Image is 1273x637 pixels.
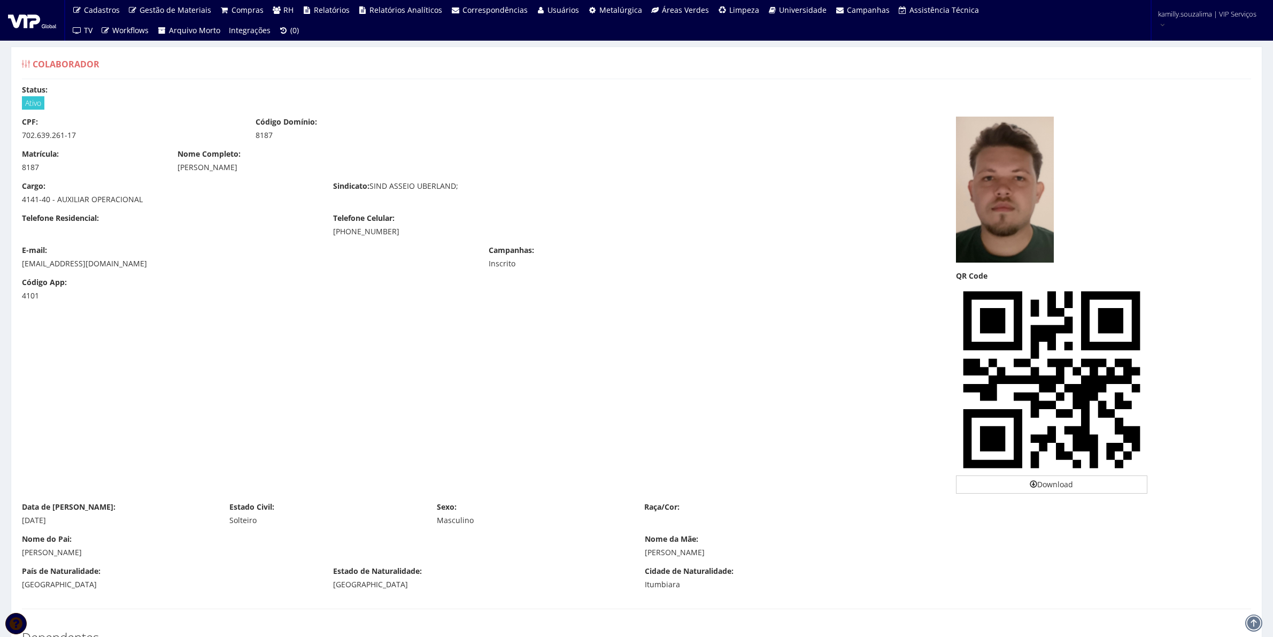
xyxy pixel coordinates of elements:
[22,290,161,301] div: 4101
[169,25,220,35] span: Arquivo Morto
[290,25,299,35] span: (0)
[229,25,271,35] span: Integrações
[33,58,99,70] span: Colaborador
[956,271,987,281] label: QR Code
[847,5,890,15] span: Campanhas
[22,194,317,205] div: 4141-40 - AUXILIAR OPERACIONAL
[489,258,706,269] div: Inscrito
[22,149,59,159] label: Matrícula:
[956,284,1147,475] img: 83gkNXY4AAAAASUVORK5CYII=
[8,12,56,28] img: logo
[1158,9,1256,19] span: kamilly.souzalima | VIP Serviços
[84,25,92,35] span: TV
[140,5,211,15] span: Gestão de Materiais
[68,20,97,41] a: TV
[729,5,759,15] span: Limpeza
[779,5,827,15] span: Universidade
[645,566,734,577] label: Cidade de Naturalidade:
[256,117,317,127] label: Código Domínio:
[256,130,473,141] div: 8187
[645,534,698,544] label: Nome da Mãe:
[22,502,115,512] label: Data de [PERSON_NAME]:
[22,117,38,127] label: CPF:
[229,502,274,512] label: Estado Civil:
[462,5,528,15] span: Correspondências
[84,5,120,15] span: Cadastros
[22,534,72,544] label: Nome do Pai:
[437,515,628,526] div: Masculino
[22,515,213,526] div: [DATE]
[314,5,350,15] span: Relatórios
[325,181,636,194] div: SIND ASSEIO UBERLAND;
[22,547,629,558] div: [PERSON_NAME]
[333,181,369,191] label: Sindicato:
[275,20,304,41] a: (0)
[229,515,421,526] div: Solteiro
[178,149,241,159] label: Nome Completo:
[644,502,680,512] label: Raça/Cor:
[22,566,101,577] label: País de Naturalidade:
[547,5,579,15] span: Usuários
[645,547,1252,558] div: [PERSON_NAME]
[283,5,294,15] span: RH
[662,5,709,15] span: Áreas Verdes
[178,162,784,173] div: [PERSON_NAME]
[645,579,940,590] div: Itumbiara
[153,20,225,41] a: Arquivo Morto
[333,226,628,237] div: [PHONE_NUMBER]
[232,5,264,15] span: Compras
[956,117,1054,263] img: captura-de-tela-2025-09-16-095048-175802731668c95e349a677.png
[909,5,979,15] span: Assistência Técnica
[333,579,628,590] div: [GEOGRAPHIC_DATA]
[22,162,161,173] div: 8187
[489,245,534,256] label: Campanhas:
[22,277,67,288] label: Código App:
[225,20,275,41] a: Integrações
[112,25,149,35] span: Workflows
[22,130,240,141] div: 702.639.261-17
[22,258,473,269] div: [EMAIL_ADDRESS][DOMAIN_NAME]
[599,5,642,15] span: Metalúrgica
[369,5,442,15] span: Relatórios Analíticos
[22,85,48,95] label: Status:
[97,20,153,41] a: Workflows
[22,579,317,590] div: [GEOGRAPHIC_DATA]
[22,213,99,224] label: Telefone Residencial:
[22,181,45,191] label: Cargo:
[22,96,44,110] span: Ativo
[333,213,395,224] label: Telefone Celular:
[437,502,457,512] label: Sexo:
[956,475,1147,494] a: Download
[22,245,47,256] label: E-mail:
[333,566,422,577] label: Estado de Naturalidade:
